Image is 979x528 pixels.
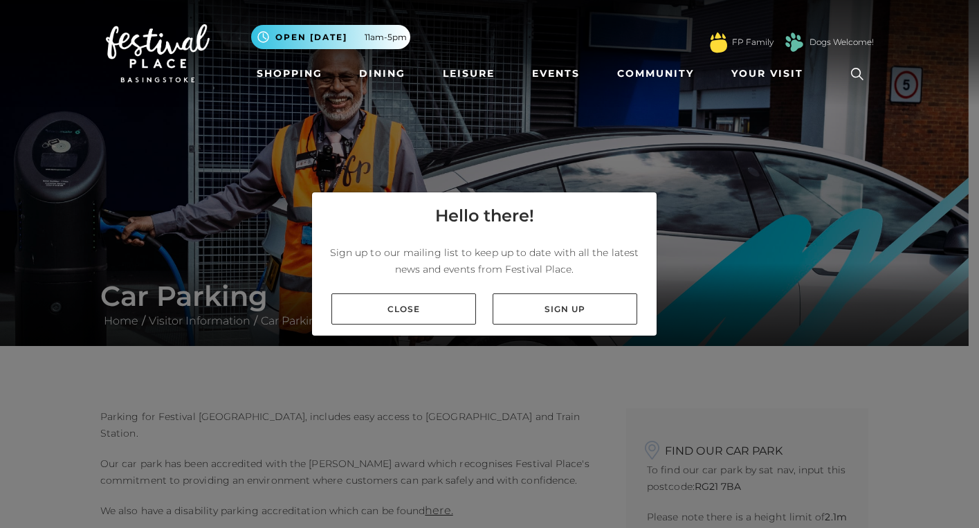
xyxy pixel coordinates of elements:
[732,36,774,48] a: FP Family
[493,293,637,325] a: Sign up
[354,61,411,87] a: Dining
[106,24,210,82] img: Festival Place Logo
[726,61,816,87] a: Your Visit
[435,203,534,228] h4: Hello there!
[323,244,646,277] p: Sign up to our mailing list to keep up to date with all the latest news and events from Festival ...
[275,31,347,44] span: Open [DATE]
[365,31,407,44] span: 11am-5pm
[251,25,410,49] button: Open [DATE] 11am-5pm
[731,66,803,81] span: Your Visit
[527,61,585,87] a: Events
[809,36,874,48] a: Dogs Welcome!
[612,61,699,87] a: Community
[251,61,328,87] a: Shopping
[331,293,476,325] a: Close
[437,61,500,87] a: Leisure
